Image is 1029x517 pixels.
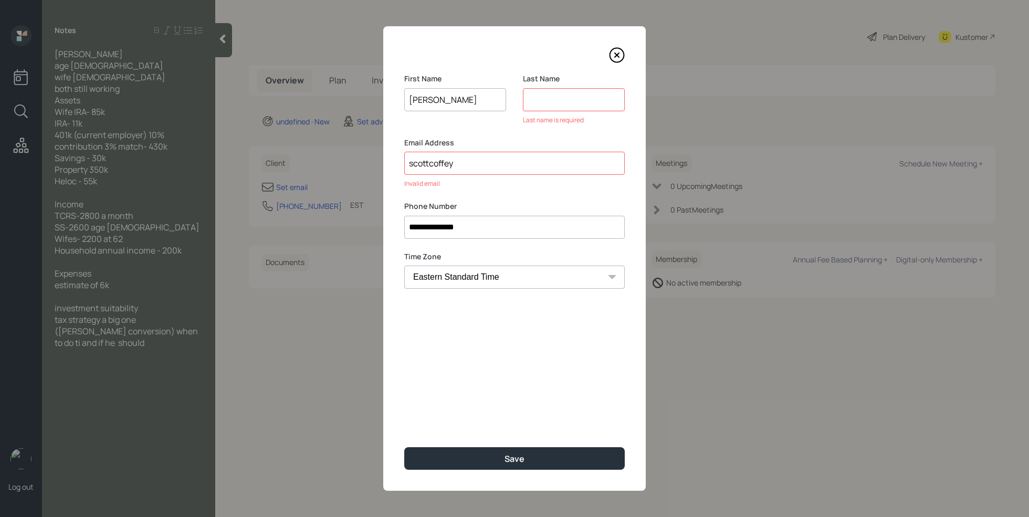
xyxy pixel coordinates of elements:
[404,179,625,188] div: Invalid email
[523,73,625,84] label: Last Name
[404,251,625,262] label: Time Zone
[505,453,524,465] div: Save
[523,115,625,125] div: Last name is required
[404,138,625,148] label: Email Address
[404,73,506,84] label: First Name
[404,447,625,470] button: Save
[404,201,625,212] label: Phone Number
